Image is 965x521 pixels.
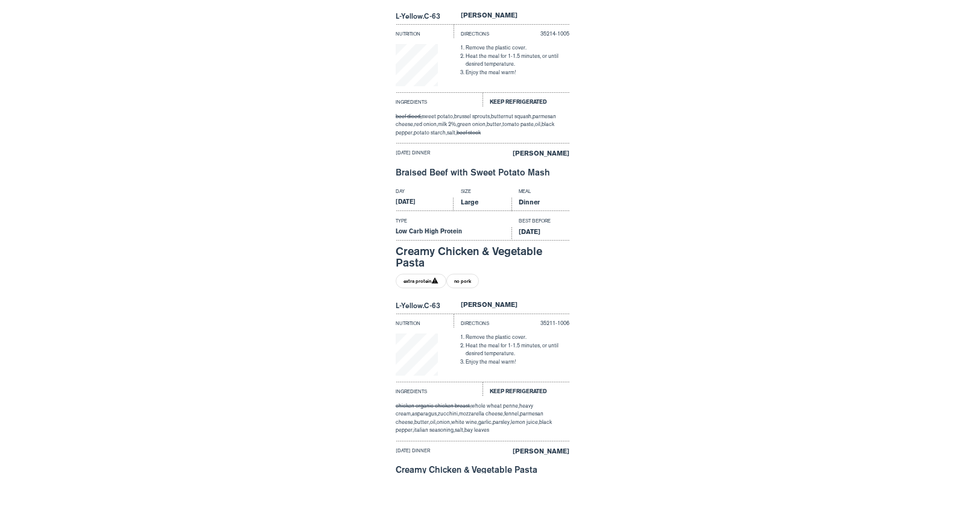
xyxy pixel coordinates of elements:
li: Heat the meal for 1-1.5 minutes, or until desired temperature. [466,52,569,69]
div: [DATE] [511,227,569,241]
span: onion, [437,419,451,425]
span: mozzarella cheese, [459,411,504,417]
span: butter, [487,121,502,127]
span: chicken organic chicken breast, [396,403,471,409]
span: whole wheat penne, [471,403,519,409]
span: green onion, [457,121,487,127]
div: Directions [454,314,511,328]
span: asparagus, [412,411,438,417]
li: Remove the plastic cover. [466,333,569,342]
div: L-Yellow.C-63 [396,300,454,314]
li: Remove the plastic cover. [466,44,569,52]
span: salt, [447,130,457,136]
div: Meal [511,188,569,198]
span: butter, [414,419,430,425]
div: Keep Refrigerated [482,382,569,396]
span: black pepper, [396,121,554,136]
div: [PERSON_NAME] [482,447,569,460]
li: Enjoy the meal warm! [466,358,569,367]
li: Heat the meal for 1-1.5 minutes, or until desired temperature. [466,342,569,358]
span: extra protein [403,274,438,288]
div: Type [396,217,511,227]
span: milk 2%, [438,121,457,127]
div: Nutrition [396,24,454,39]
div: Keep Refrigerated [482,92,569,107]
span: garlic, [478,419,493,425]
span: 35211-1006 [540,320,569,326]
span: sweet potato, [422,113,454,119]
div: [DATE] dinner [396,447,482,460]
div: Dinner [511,198,569,211]
span: parsley, [493,419,511,425]
span: parmesan cheese, [396,411,543,425]
span: beef diced, [396,113,422,119]
div: [DATE] dinner [396,149,482,162]
div: Large [454,198,511,211]
span: no pork [454,274,471,288]
li: Enjoy the meal warm! [466,69,569,77]
div: [PERSON_NAME] [482,149,569,162]
span: bay leaves [464,427,489,433]
div: Day [396,188,454,198]
span: zucchini, [438,411,459,417]
span: salt, [455,427,464,433]
div: Best Before [511,217,569,227]
div: Ingredients [396,382,482,396]
div: Nutrition [396,314,454,328]
div: L-Yellow.C-63 [396,11,454,24]
div: Ingredients [396,92,482,107]
div: [DATE] [396,198,454,211]
span: butternut squash, [491,113,533,119]
span: fennel, [504,411,520,417]
div: Braised Beef with Sweet Potato Mash [396,168,569,177]
div: [PERSON_NAME] [454,300,569,314]
span: brussel sprouts, [454,113,491,119]
div: Size [454,188,511,198]
div: [PERSON_NAME] [454,11,569,24]
span: 35214-1005 [540,31,569,37]
span: oil, [535,121,542,127]
span: italian seasoning, [414,427,455,433]
span: red onion, [414,121,438,127]
div: Low Carb High Protein [396,227,511,241]
span: potato starch, [414,130,447,136]
div: Creamy Chicken & Vegetable Pasta [396,466,569,475]
div: Creamy Chicken & Vegetable Pasta [396,246,569,268]
span: lemon juice, [511,419,539,425]
div: Directions [454,24,511,39]
span: tomato paste, [502,121,535,127]
span: white wine, [451,419,478,425]
span: beef stock [457,130,481,136]
span: oil, [430,419,437,425]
